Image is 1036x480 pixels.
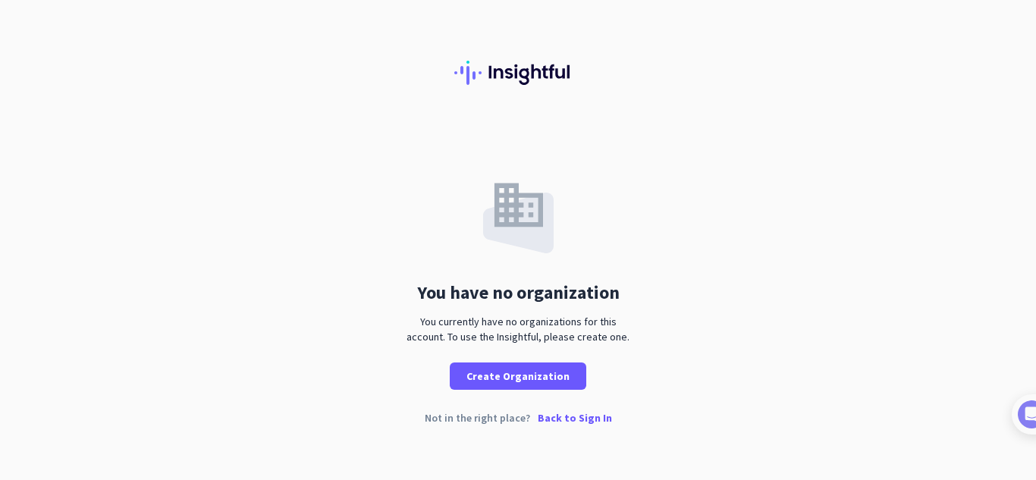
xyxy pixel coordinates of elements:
[400,314,636,344] div: You currently have no organizations for this account. To use the Insightful, please create one.
[450,362,586,390] button: Create Organization
[466,369,570,384] span: Create Organization
[538,413,612,423] p: Back to Sign In
[417,284,620,302] div: You have no organization
[454,61,582,85] img: Insightful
